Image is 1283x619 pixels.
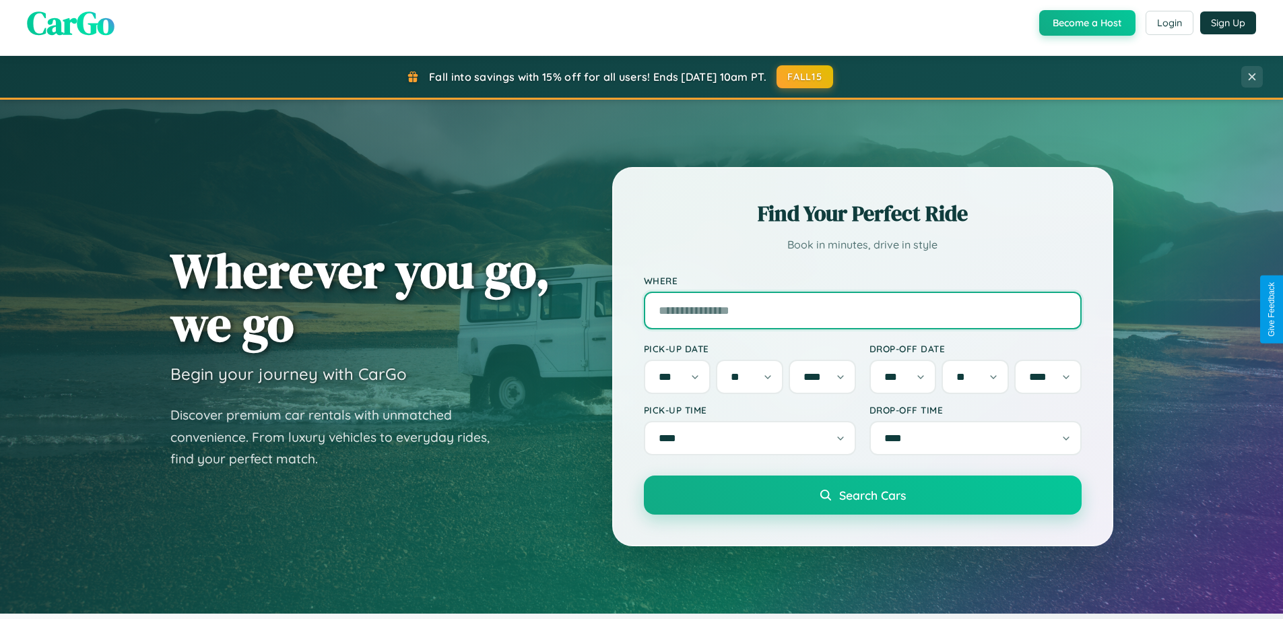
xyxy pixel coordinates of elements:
div: Give Feedback [1267,282,1276,337]
h2: Find Your Perfect Ride [644,199,1082,228]
button: FALL15 [777,65,833,88]
span: CarGo [27,1,114,45]
button: Become a Host [1039,10,1136,36]
span: Fall into savings with 15% off for all users! Ends [DATE] 10am PT. [429,70,766,84]
button: Sign Up [1200,11,1256,34]
p: Book in minutes, drive in style [644,235,1082,255]
label: Pick-up Date [644,343,856,354]
label: Drop-off Date [869,343,1082,354]
span: Search Cars [839,488,906,502]
button: Search Cars [644,476,1082,515]
button: Login [1146,11,1193,35]
label: Drop-off Time [869,404,1082,416]
label: Pick-up Time [644,404,856,416]
h3: Begin your journey with CarGo [170,364,407,384]
p: Discover premium car rentals with unmatched convenience. From luxury vehicles to everyday rides, ... [170,404,507,470]
label: Where [644,275,1082,286]
h1: Wherever you go, we go [170,244,550,350]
